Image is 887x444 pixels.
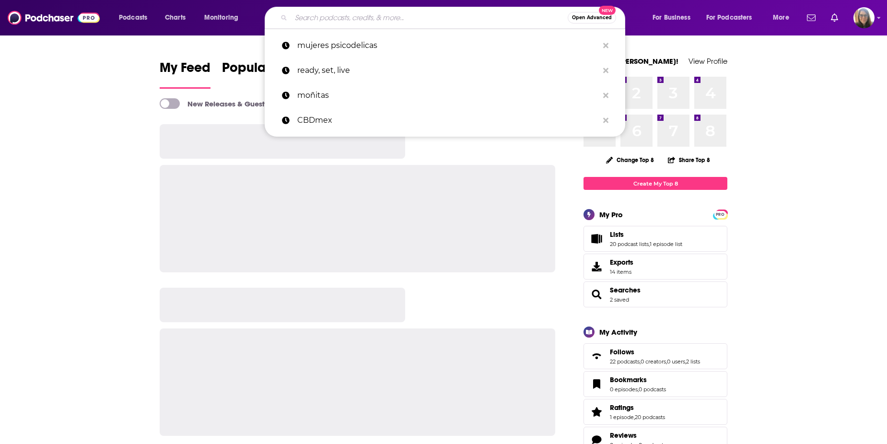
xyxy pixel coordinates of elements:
a: Searches [587,288,606,301]
span: Open Advanced [572,15,612,20]
span: Exports [610,258,633,267]
a: Show notifications dropdown [827,10,842,26]
span: , [640,358,641,365]
a: Follows [610,348,700,356]
span: Monitoring [204,11,238,24]
a: mujeres psicodelicas [265,33,625,58]
span: Lists [610,230,624,239]
span: Ratings [584,399,727,425]
span: Follows [610,348,634,356]
span: Bookmarks [610,375,647,384]
span: Charts [165,11,186,24]
img: Podchaser - Follow, Share and Rate Podcasts [8,9,100,27]
span: Reviews [610,431,637,440]
p: CBDmex [297,108,598,133]
p: ready, set, live [297,58,598,83]
a: 22 podcasts [610,358,640,365]
span: Popular Feed [222,59,303,82]
span: Podcasts [119,11,147,24]
button: open menu [646,10,702,25]
span: My Feed [160,59,210,82]
span: , [638,386,639,393]
span: Exports [587,260,606,273]
a: Show notifications dropdown [803,10,819,26]
input: Search podcasts, credits, & more... [291,10,568,25]
a: 0 podcasts [639,386,666,393]
a: Bookmarks [610,375,666,384]
span: New [599,6,616,15]
a: New Releases & Guests Only [160,98,286,109]
a: 0 creators [641,358,666,365]
span: For Business [653,11,690,24]
a: Welcome [PERSON_NAME]! [584,57,678,66]
span: Lists [584,226,727,252]
button: Show profile menu [853,7,875,28]
span: , [634,414,635,421]
span: More [773,11,789,24]
a: Follows [587,350,606,363]
button: Open AdvancedNew [568,12,616,23]
span: Follows [584,343,727,369]
a: PRO [714,210,726,218]
a: 2 saved [610,296,629,303]
a: Create My Top 8 [584,177,727,190]
a: CBDmex [265,108,625,133]
button: Share Top 8 [667,151,711,169]
a: 20 podcasts [635,414,665,421]
span: 14 items [610,269,633,275]
button: open menu [198,10,251,25]
a: 1 episode list [650,241,682,247]
a: Popular Feed [222,59,303,89]
a: Reviews [610,431,666,440]
a: 0 users [667,358,685,365]
button: open menu [766,10,801,25]
span: , [666,358,667,365]
p: mujeres psicodelicas [297,33,598,58]
button: open menu [112,10,160,25]
a: Charts [159,10,191,25]
a: My Feed [160,59,210,89]
a: 0 episodes [610,386,638,393]
div: Search podcasts, credits, & more... [274,7,634,29]
span: Ratings [610,403,634,412]
span: Searches [584,281,727,307]
span: , [649,241,650,247]
div: My Pro [599,210,623,219]
a: Exports [584,254,727,280]
p: moñitas [297,83,598,108]
span: , [685,358,686,365]
a: 2 lists [686,358,700,365]
a: Lists [610,230,682,239]
span: Logged in as akolesnik [853,7,875,28]
a: 1 episode [610,414,634,421]
a: 20 podcast lists [610,241,649,247]
a: Searches [610,286,641,294]
a: moñitas [265,83,625,108]
a: Bookmarks [587,377,606,391]
span: For Podcasters [706,11,752,24]
button: Change Top 8 [600,154,660,166]
span: Bookmarks [584,371,727,397]
div: My Activity [599,327,637,337]
img: User Profile [853,7,875,28]
a: Ratings [610,403,665,412]
a: Ratings [587,405,606,419]
span: PRO [714,211,726,218]
a: ready, set, live [265,58,625,83]
a: View Profile [689,57,727,66]
a: Lists [587,232,606,245]
button: open menu [700,10,766,25]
